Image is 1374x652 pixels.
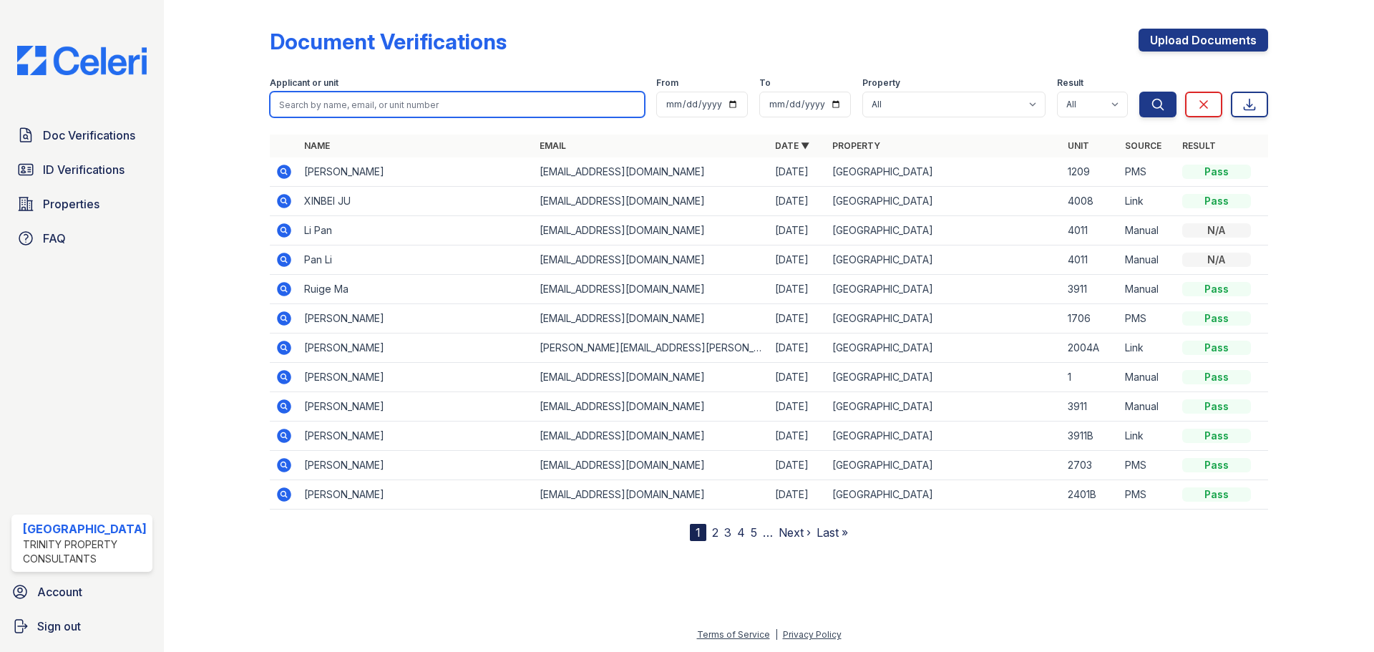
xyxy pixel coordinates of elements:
div: Pass [1182,165,1251,179]
span: Doc Verifications [43,127,135,144]
td: Manual [1119,363,1176,392]
td: [GEOGRAPHIC_DATA] [827,392,1062,422]
a: Properties [11,190,152,218]
td: 3911B [1062,422,1119,451]
td: [GEOGRAPHIC_DATA] [827,275,1062,304]
div: Pass [1182,282,1251,296]
td: Link [1119,334,1176,363]
td: [PERSON_NAME] [298,157,534,187]
td: [EMAIL_ADDRESS][DOMAIN_NAME] [534,451,769,480]
a: Upload Documents [1139,29,1268,52]
label: Property [862,77,900,89]
td: [DATE] [769,334,827,363]
td: [PERSON_NAME][EMAIL_ADDRESS][PERSON_NAME][DOMAIN_NAME] [534,334,769,363]
td: Manual [1119,392,1176,422]
td: [PERSON_NAME] [298,392,534,422]
div: N/A [1182,253,1251,267]
img: CE_Logo_Blue-a8612792a0a2168367f1c8372b55b34899dd931a85d93a1a3d3e32e68fde9ad4.png [6,46,158,75]
div: Pass [1182,194,1251,208]
td: [GEOGRAPHIC_DATA] [827,304,1062,334]
div: 1 [690,524,706,541]
label: Result [1057,77,1083,89]
td: PMS [1119,157,1176,187]
td: 1 [1062,363,1119,392]
td: [GEOGRAPHIC_DATA] [827,451,1062,480]
td: 2703 [1062,451,1119,480]
div: Pass [1182,429,1251,443]
td: Ruige Ma [298,275,534,304]
td: Manual [1119,245,1176,275]
div: [GEOGRAPHIC_DATA] [23,520,147,537]
td: [PERSON_NAME] [298,334,534,363]
td: [PERSON_NAME] [298,480,534,510]
td: [PERSON_NAME] [298,451,534,480]
td: [EMAIL_ADDRESS][DOMAIN_NAME] [534,216,769,245]
td: [GEOGRAPHIC_DATA] [827,422,1062,451]
td: [DATE] [769,245,827,275]
a: Account [6,578,158,606]
td: [EMAIL_ADDRESS][DOMAIN_NAME] [534,157,769,187]
a: Result [1182,140,1216,151]
td: [EMAIL_ADDRESS][DOMAIN_NAME] [534,304,769,334]
td: Manual [1119,275,1176,304]
div: Pass [1182,341,1251,355]
a: Name [304,140,330,151]
a: Last » [817,525,848,540]
td: [PERSON_NAME] [298,422,534,451]
td: [DATE] [769,451,827,480]
td: [DATE] [769,275,827,304]
span: … [763,524,773,541]
a: Email [540,140,566,151]
a: Source [1125,140,1161,151]
div: Pass [1182,399,1251,414]
td: [GEOGRAPHIC_DATA] [827,480,1062,510]
span: FAQ [43,230,66,247]
td: [GEOGRAPHIC_DATA] [827,334,1062,363]
td: 1209 [1062,157,1119,187]
a: Date ▼ [775,140,809,151]
a: Privacy Policy [783,629,842,640]
label: To [759,77,771,89]
div: Trinity Property Consultants [23,537,147,566]
td: [GEOGRAPHIC_DATA] [827,363,1062,392]
td: 1706 [1062,304,1119,334]
td: PMS [1119,304,1176,334]
td: 2004A [1062,334,1119,363]
div: Document Verifications [270,29,507,54]
div: | [775,629,778,640]
label: Applicant or unit [270,77,338,89]
td: PMS [1119,480,1176,510]
a: ID Verifications [11,155,152,184]
a: 2 [712,525,718,540]
td: 2401B [1062,480,1119,510]
td: [DATE] [769,216,827,245]
div: N/A [1182,223,1251,238]
td: [DATE] [769,304,827,334]
td: Pan Li [298,245,534,275]
td: Link [1119,187,1176,216]
td: [EMAIL_ADDRESS][DOMAIN_NAME] [534,275,769,304]
td: [GEOGRAPHIC_DATA] [827,187,1062,216]
span: Sign out [37,618,81,635]
td: 4011 [1062,245,1119,275]
td: [DATE] [769,157,827,187]
td: PMS [1119,451,1176,480]
div: Pass [1182,311,1251,326]
td: [DATE] [769,187,827,216]
td: [PERSON_NAME] [298,304,534,334]
td: [EMAIL_ADDRESS][DOMAIN_NAME] [534,245,769,275]
td: 4011 [1062,216,1119,245]
a: Next › [779,525,811,540]
td: [DATE] [769,363,827,392]
a: FAQ [11,224,152,253]
td: [EMAIL_ADDRESS][DOMAIN_NAME] [534,480,769,510]
a: Terms of Service [697,629,770,640]
a: 5 [751,525,757,540]
td: [DATE] [769,480,827,510]
td: Li Pan [298,216,534,245]
a: Doc Verifications [11,121,152,150]
td: [EMAIL_ADDRESS][DOMAIN_NAME] [534,363,769,392]
td: [DATE] [769,392,827,422]
span: ID Verifications [43,161,125,178]
a: Unit [1068,140,1089,151]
